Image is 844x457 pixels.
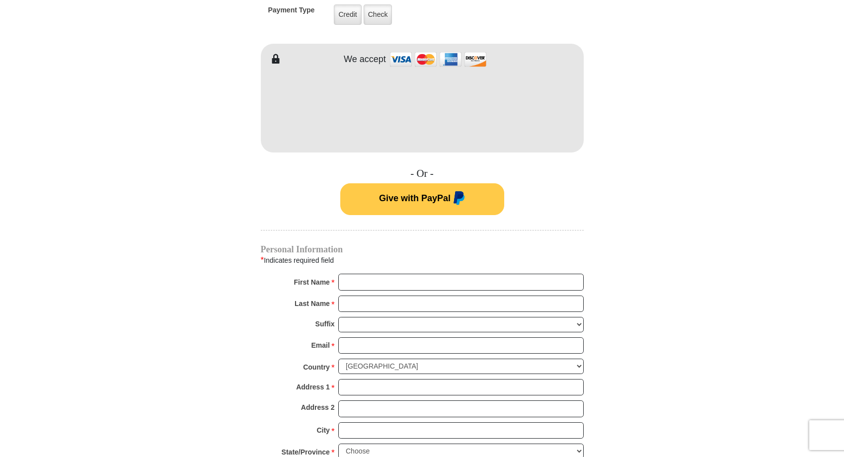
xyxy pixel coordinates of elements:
[316,423,329,437] strong: City
[388,49,488,70] img: credit cards accepted
[340,183,504,215] button: Give with PayPal
[301,400,335,414] strong: Address 2
[344,54,386,65] h4: We accept
[261,167,584,180] h4: - Or -
[261,254,584,267] div: Indicates required field
[296,380,330,394] strong: Address 1
[451,191,465,207] img: paypal
[268,6,315,19] h5: Payment Type
[315,317,335,331] strong: Suffix
[334,4,361,25] label: Credit
[294,275,330,289] strong: First Name
[311,338,330,352] strong: Email
[261,245,584,253] h4: Personal Information
[379,193,451,203] span: Give with PayPal
[364,4,392,25] label: Check
[303,360,330,374] strong: Country
[295,297,330,310] strong: Last Name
